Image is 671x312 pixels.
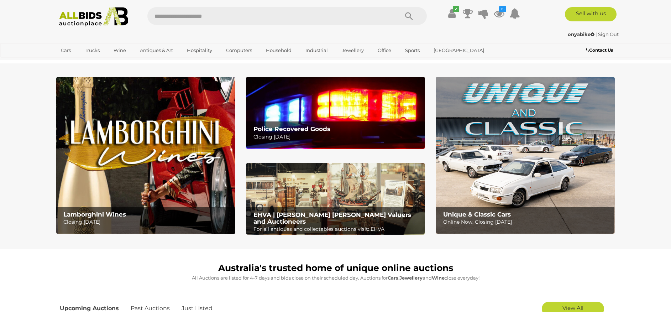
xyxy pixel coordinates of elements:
[562,305,583,311] span: View All
[55,7,132,27] img: Allbids.com.au
[568,31,596,37] a: onyabike
[60,274,612,282] p: All Auctions are listed for 4-7 days and bids close on their scheduled day. Auctions for , and cl...
[60,263,612,273] h1: Australia's trusted home of unique online auctions
[56,77,235,234] a: Lamborghini Wines Lamborghini Wines Closing [DATE]
[246,77,425,149] a: Police Recovered Goods Police Recovered Goods Closing [DATE]
[598,31,619,37] a: Sign Out
[432,275,445,281] strong: Wine
[447,7,457,20] a: ✔
[596,31,597,37] span: |
[443,211,511,218] b: Unique & Classic Cars
[400,45,424,56] a: Sports
[388,275,398,281] strong: Cars
[373,45,396,56] a: Office
[494,7,504,20] a: 15
[253,211,411,225] b: EHVA | [PERSON_NAME] [PERSON_NAME] Valuers and Auctioneers
[436,77,615,234] a: Unique & Classic Cars Unique & Classic Cars Online Now, Closing [DATE]
[182,45,217,56] a: Hospitality
[109,45,131,56] a: Wine
[253,225,421,234] p: For all antiques and collectables auctions visit: EHVA
[399,275,423,281] strong: Jewellery
[63,218,231,227] p: Closing [DATE]
[565,7,617,21] a: Sell with us
[63,211,126,218] b: Lamborghini Wines
[429,45,489,56] a: [GEOGRAPHIC_DATA]
[443,218,611,227] p: Online Now, Closing [DATE]
[261,45,296,56] a: Household
[246,163,425,235] a: EHVA | Evans Hastings Valuers and Auctioneers EHVA | [PERSON_NAME] [PERSON_NAME] Valuers and Auct...
[436,77,615,234] img: Unique & Classic Cars
[586,46,615,54] a: Contact Us
[391,7,427,25] button: Search
[246,163,425,235] img: EHVA | Evans Hastings Valuers and Auctioneers
[56,45,75,56] a: Cars
[135,45,178,56] a: Antiques & Art
[568,31,594,37] strong: onyabike
[80,45,104,56] a: Trucks
[253,125,330,132] b: Police Recovered Goods
[453,6,459,12] i: ✔
[337,45,368,56] a: Jewellery
[56,77,235,234] img: Lamborghini Wines
[301,45,332,56] a: Industrial
[253,132,421,141] p: Closing [DATE]
[221,45,257,56] a: Computers
[499,6,506,12] i: 15
[246,77,425,149] img: Police Recovered Goods
[586,47,613,53] b: Contact Us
